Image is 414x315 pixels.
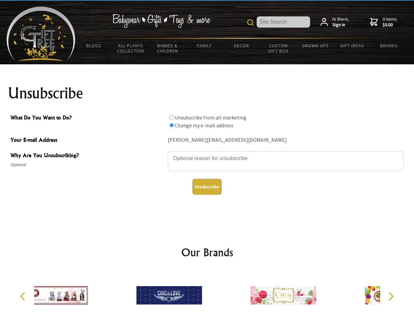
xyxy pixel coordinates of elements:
[247,19,254,26] img: product search
[8,85,406,101] h1: Unsubscribe
[10,114,165,123] span: What Do You Want to Do?
[7,7,75,61] img: Babyware - Gifts - Toys and more...
[332,16,349,28] span: Hi there,
[223,39,260,52] a: Decor
[168,135,404,145] div: [PERSON_NAME][EMAIL_ADDRESS][DOMAIN_NAME]
[175,122,233,129] label: Change my e-mail address
[75,39,112,52] a: BLOGS
[149,39,186,58] a: Babies & Children
[332,22,349,28] strong: Sign in
[169,115,174,119] input: What Do You Want to Do?
[16,289,31,304] button: Previous
[321,16,349,28] a: Hi there,Sign in
[175,114,246,121] label: Unsubscribe from all marketing
[297,39,334,52] a: Grown Ups
[10,151,165,161] span: Why Are You Unsubscribing?
[168,151,404,171] textarea: Why Are You Unsubscribing?
[260,39,297,58] a: Custom Gift Box
[10,161,165,169] span: Optional
[192,179,222,195] button: Unsubscribe
[10,136,165,145] span: Your E-mail Address
[257,16,310,28] input: Site Search
[383,16,397,28] span: 0 items
[383,22,397,28] strong: $0.00
[112,39,149,58] a: All Plants Collection
[370,16,397,28] a: 0 items$0.00
[13,244,401,260] h2: Our Brands
[186,39,223,52] a: Family
[371,39,408,52] a: Brands
[334,39,371,52] a: Gift Ideas
[112,14,210,28] img: Babywear - Gifts - Toys & more
[169,123,174,127] input: What Do You Want to Do?
[384,289,398,304] button: Next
